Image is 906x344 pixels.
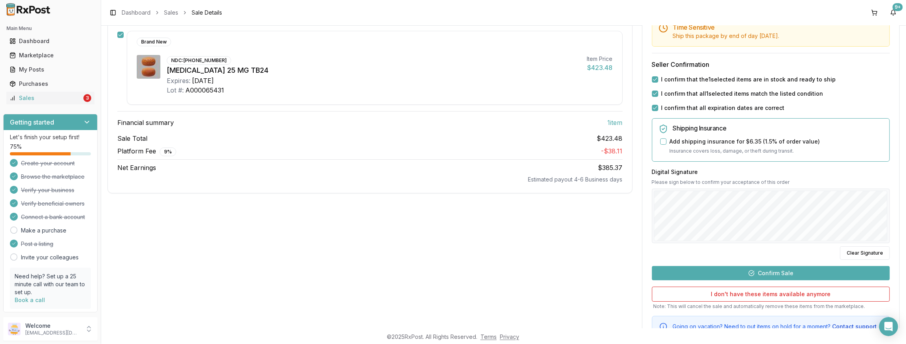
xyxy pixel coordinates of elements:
a: Sales3 [6,91,94,105]
button: Clear Signature [840,246,890,260]
a: Dashboard [6,34,94,48]
p: [EMAIL_ADDRESS][DOMAIN_NAME] [25,330,80,336]
div: 9 % [160,147,176,156]
div: A000065431 [185,85,224,95]
label: I confirm that all expiration dates are correct [661,104,785,112]
a: Invite your colleagues [21,253,79,261]
img: Myrbetriq 25 MG TB24 [137,55,160,79]
button: Contact support [833,323,877,331]
div: Purchases [9,80,91,88]
span: - $38.11 [601,147,623,155]
div: 9+ [893,3,903,11]
div: Going on vacation? Need to put items on hold for a moment? [673,323,883,331]
span: Financial summary [117,118,174,127]
p: Note: This will cancel the sale and automatically remove these items from the marketplace. [652,303,890,310]
span: Sale Total [117,134,147,143]
span: 75 % [10,143,22,151]
span: $423.48 [597,134,623,143]
span: 1 item [608,118,623,127]
a: Purchases [6,77,94,91]
button: Dashboard [3,35,98,47]
div: Dashboard [9,37,91,45]
div: Marketplace [9,51,91,59]
div: Open Intercom Messenger [879,317,898,336]
button: My Posts [3,63,98,76]
div: $423.48 [587,63,613,72]
span: Connect a bank account [21,213,85,221]
a: Make a purchase [21,227,66,234]
a: Dashboard [122,9,151,17]
h3: Digital Signature [652,168,890,176]
div: [MEDICAL_DATA] 25 MG TB24 [167,65,581,76]
span: Sale Details [192,9,222,17]
div: Expires: [167,76,190,85]
div: My Posts [9,66,91,74]
a: Sales [164,9,178,17]
div: Sales [9,94,82,102]
a: My Posts [6,62,94,77]
p: Need help? Set up a 25 minute call with our team to set up. [15,272,86,296]
button: Marketplace [3,49,98,62]
label: I confirm that all 1 selected items match the listed condition [661,90,823,98]
h3: Seller Confirmation [652,60,890,69]
span: Platform Fee [117,146,176,156]
span: Verify your business [21,186,74,194]
span: Verify beneficial owners [21,200,85,208]
div: Lot #: [167,85,184,95]
label: I confirm that the 1 selected items are in stock and ready to ship [661,76,836,83]
img: User avatar [8,323,21,335]
div: Item Price [587,55,613,63]
a: Book a call [15,297,45,303]
span: Post a listing [21,240,53,248]
p: Please sign below to confirm your acceptance of this order [652,179,890,185]
p: Let's finish your setup first! [10,133,91,141]
div: NDC: [PHONE_NUMBER] [167,56,231,65]
h5: Shipping Insurance [673,125,883,131]
nav: breadcrumb [122,9,222,17]
span: $385.37 [598,164,623,172]
button: Sales3 [3,92,98,104]
p: Insurance covers loss, damage, or theft during transit. [670,147,883,155]
button: Confirm Sale [652,266,890,280]
h3: Getting started [10,117,54,127]
button: Support [3,312,98,327]
div: Estimated payout 4-6 Business days [117,176,623,183]
h5: Time Sensitive [673,24,883,30]
span: Ship this package by end of day [DATE] . [673,32,780,39]
label: Add shipping insurance for $6.35 ( 1.5 % of order value) [670,138,820,146]
div: [DATE] [192,76,214,85]
p: Welcome [25,322,80,330]
span: Browse the marketplace [21,173,85,181]
a: Privacy [500,333,519,340]
a: Marketplace [6,48,94,62]
button: 9+ [887,6,900,19]
span: Net Earnings [117,163,156,172]
a: Terms [480,333,497,340]
div: 3 [83,94,91,102]
button: Purchases [3,77,98,90]
span: Create your account [21,159,75,167]
button: I don't have these items available anymore [652,287,890,302]
img: RxPost Logo [3,3,54,16]
div: Brand New [137,38,171,46]
h2: Main Menu [6,25,94,32]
